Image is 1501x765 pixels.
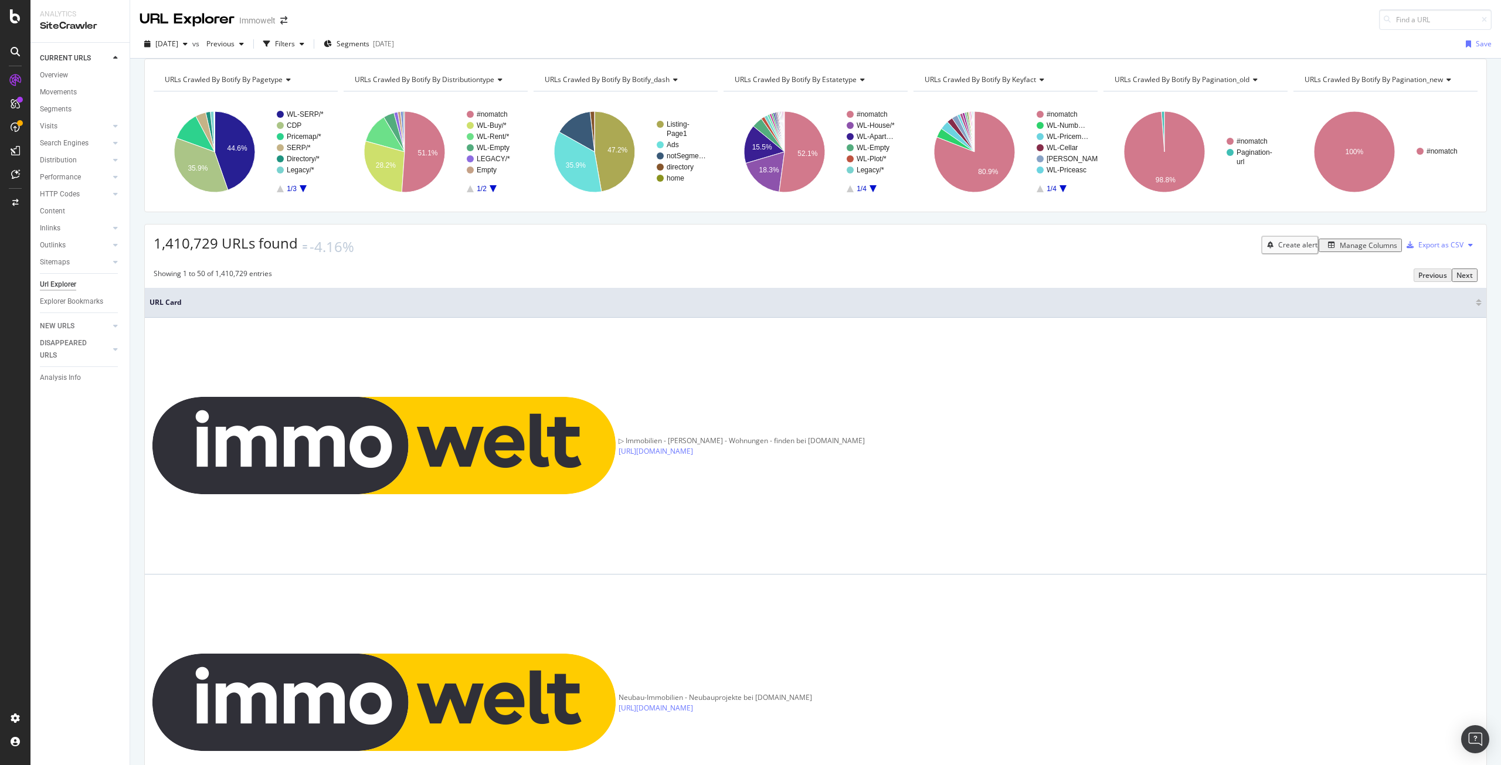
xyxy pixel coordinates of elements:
[40,9,120,19] div: Analytics
[40,278,76,291] div: Url Explorer
[857,155,887,163] text: WL-Plot/*
[40,337,110,362] a: DISAPPEARED URLS
[40,222,110,234] a: Inlinks
[239,15,276,26] div: Immowelt
[40,154,77,166] div: Distribution
[40,239,66,251] div: Outlinks
[1103,101,1288,203] svg: A chart.
[477,110,508,118] text: #nomatch
[922,70,1087,89] h4: URLs Crawled By Botify By keyfact
[40,103,121,115] a: Segments
[154,233,298,253] span: 1,410,729 URLs found
[566,161,586,169] text: 35.9%
[40,320,110,332] a: NEW URLS
[1414,268,1452,282] button: Previous
[724,101,908,203] svg: A chart.
[667,152,706,160] text: notSegme…
[287,121,301,130] text: CDP
[188,164,208,172] text: 35.9%
[155,39,178,49] span: 2025 Sep. 12th
[40,372,121,384] a: Analysis Info
[40,188,80,200] div: HTTP Codes
[667,141,679,149] text: Ads
[607,146,627,154] text: 47.2%
[619,436,865,446] div: ▷ Immobilien - [PERSON_NAME] - Wohnungen - finden bei [DOMAIN_NAME]
[40,69,68,81] div: Overview
[1305,74,1443,84] span: URLs Crawled By Botify By pagination_new
[40,171,110,183] a: Performance
[40,256,110,268] a: Sitemaps
[154,101,338,203] svg: A chart.
[619,703,693,713] a: [URL][DOMAIN_NAME]
[287,110,324,118] text: WL-SERP/*
[542,70,707,89] h4: URLs Crawled By Botify By botify_dash
[202,39,235,49] span: Previous
[477,185,487,193] text: 1/2
[1379,9,1492,30] input: Find a URL
[1402,236,1463,254] button: Export as CSV
[1047,132,1088,141] text: WL-Pricem…
[1047,110,1078,118] text: #nomatch
[40,295,121,308] a: Explorer Bookmarks
[1278,240,1317,250] div: Create alert
[1293,101,1478,203] svg: A chart.
[857,166,884,174] text: Legacy/*
[857,185,867,193] text: 1/4
[759,166,779,174] text: 18.3%
[1261,236,1319,254] button: Create alert
[477,121,507,130] text: WL-Buy/*
[40,337,99,362] div: DISAPPEARED URLS
[913,101,1098,203] svg: A chart.
[619,692,812,703] div: Neubau-Immobilien - Neubauprojekte bei [DOMAIN_NAME]
[1115,74,1249,84] span: URLs Crawled By Botify By pagination_old
[1418,240,1463,250] div: Export as CSV
[40,137,89,149] div: Search Engines
[667,130,687,138] text: Page1
[40,372,81,384] div: Analysis Info
[40,86,77,98] div: Movements
[287,144,311,152] text: SERP/*
[40,19,120,33] div: SiteCrawler
[162,70,327,89] h4: URLs Crawled By Botify By pagetype
[40,320,74,332] div: NEW URLS
[732,70,897,89] h4: URLs Crawled By Botify By estatetype
[40,205,121,217] a: Content
[477,144,510,152] text: WL-Empty
[40,171,81,183] div: Performance
[40,137,110,149] a: Search Engines
[477,132,510,141] text: WL-Rent/*
[1047,155,1112,163] text: [PERSON_NAME]…
[344,101,528,203] svg: A chart.
[303,245,307,249] img: Equal
[40,295,103,308] div: Explorer Bookmarks
[1156,176,1176,184] text: 98.8%
[40,278,121,291] a: Url Explorer
[287,155,320,163] text: Directory/*
[1112,70,1277,89] h4: URLs Crawled By Botify By pagination_old
[259,35,309,53] button: Filters
[857,110,888,118] text: #nomatch
[735,74,857,84] span: URLs Crawled By Botify By estatetype
[978,168,998,176] text: 80.9%
[40,86,121,98] a: Movements
[1237,158,1244,166] text: url
[1456,270,1473,280] div: Next
[154,268,272,282] div: Showing 1 to 50 of 1,410,729 entries
[1340,240,1397,250] div: Manage Columns
[140,35,192,53] button: [DATE]
[287,132,321,141] text: Pricemap/*
[40,69,121,81] a: Overview
[40,103,72,115] div: Segments
[1427,147,1458,155] text: #nomatch
[667,174,684,182] text: home
[310,237,354,257] div: -4.16%
[40,120,57,132] div: Visits
[477,166,497,174] text: Empty
[337,39,369,49] span: Segments
[376,161,396,169] text: 28.2%
[150,327,619,565] img: main image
